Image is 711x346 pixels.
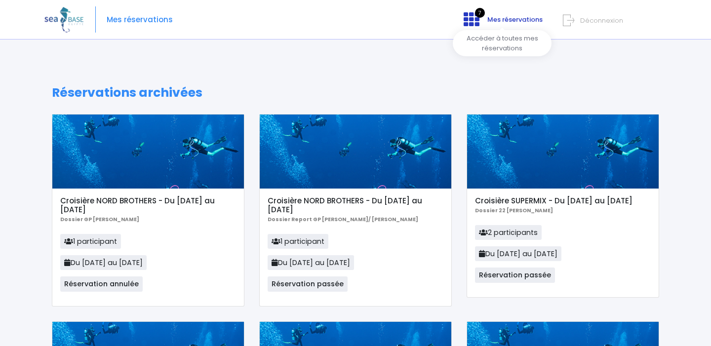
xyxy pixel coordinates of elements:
[453,30,552,56] div: Accéder à toutes mes réservations
[475,8,485,18] span: 7
[475,196,650,205] h5: Croisière SUPERMIX - Du [DATE] au [DATE]
[268,216,418,223] b: Dossier Report GP [PERSON_NAME]/ [PERSON_NAME]
[475,246,561,261] span: Du [DATE] au [DATE]
[60,276,143,291] span: Réservation annulée
[475,207,553,214] b: Dossier 22 [PERSON_NAME]
[60,255,147,270] span: Du [DATE] au [DATE]
[268,234,328,249] span: 1 participant
[456,18,549,28] a: 7 Mes réservations
[487,15,543,24] span: Mes réservations
[580,16,623,25] span: Déconnexion
[52,85,659,100] h1: Réservations archivées
[60,196,236,214] h5: Croisière NORD BROTHERS - Du [DATE] au [DATE]
[475,268,555,282] span: Réservation passée
[268,196,443,214] h5: Croisière NORD BROTHERS - Du [DATE] au [DATE]
[475,225,542,240] span: 2 participants
[60,216,139,223] b: Dossier GP [PERSON_NAME]
[268,276,348,291] span: Réservation passée
[60,234,121,249] span: 1 participant
[268,255,354,270] span: Du [DATE] au [DATE]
